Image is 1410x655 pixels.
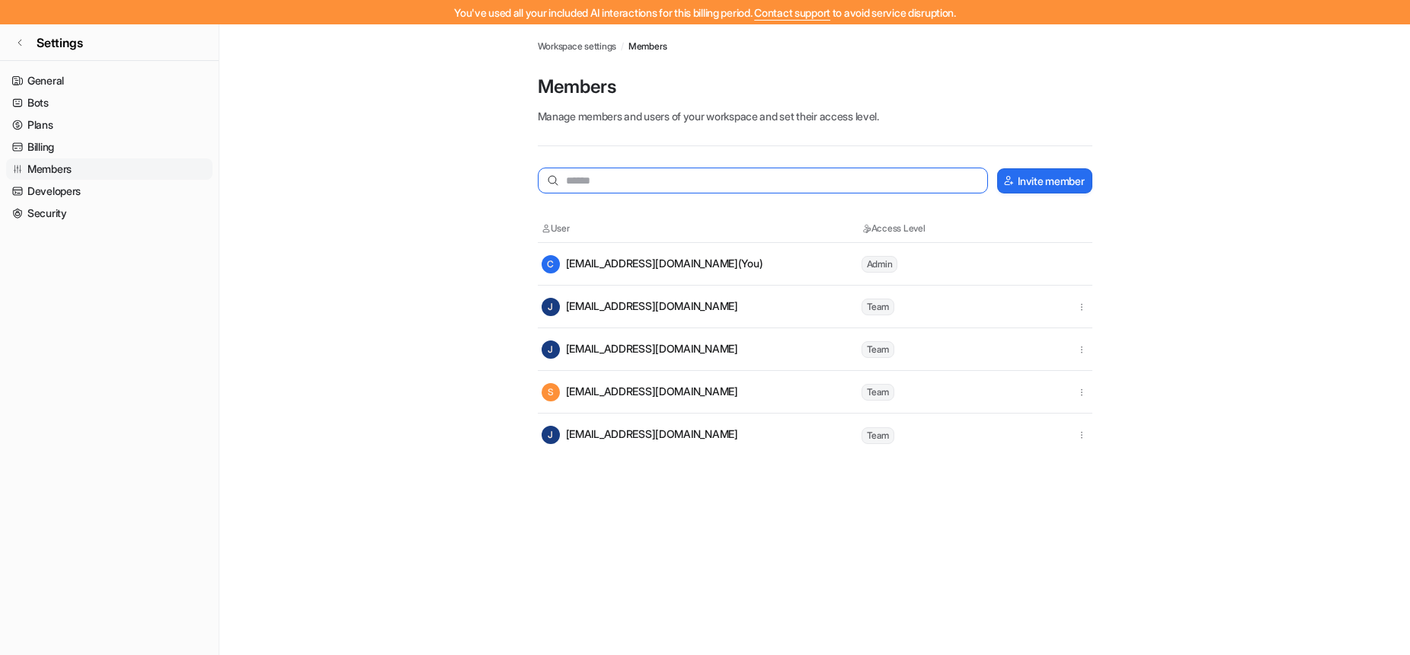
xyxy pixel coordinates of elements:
button: Invite member [997,168,1092,193]
span: J [542,298,560,316]
span: / [621,40,624,53]
span: Team [862,384,894,401]
span: J [542,340,560,359]
a: Developers [6,181,213,202]
a: General [6,70,213,91]
th: Access Level [861,221,998,236]
div: [EMAIL_ADDRESS][DOMAIN_NAME] [542,383,738,401]
a: Members [628,40,667,53]
div: [EMAIL_ADDRESS][DOMAIN_NAME] [542,340,738,359]
span: Settings [37,34,83,52]
span: C [542,255,560,273]
span: Contact support [754,6,830,19]
span: Team [862,299,894,315]
p: Manage members and users of your workspace and set their access level. [538,108,1092,124]
div: [EMAIL_ADDRESS][DOMAIN_NAME] [542,298,738,316]
a: Plans [6,114,213,136]
a: Workspace settings [538,40,617,53]
a: Bots [6,92,213,113]
p: Members [538,75,1092,99]
a: Members [6,158,213,180]
img: User [542,224,551,233]
a: Billing [6,136,213,158]
span: Admin [862,256,898,273]
span: Team [862,427,894,444]
th: User [541,221,861,236]
div: [EMAIL_ADDRESS][DOMAIN_NAME] (You) [542,255,763,273]
a: Security [6,203,213,224]
img: Access Level [862,224,871,233]
span: J [542,426,560,444]
span: S [542,383,560,401]
div: [EMAIL_ADDRESS][DOMAIN_NAME] [542,426,738,444]
span: Team [862,341,894,358]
